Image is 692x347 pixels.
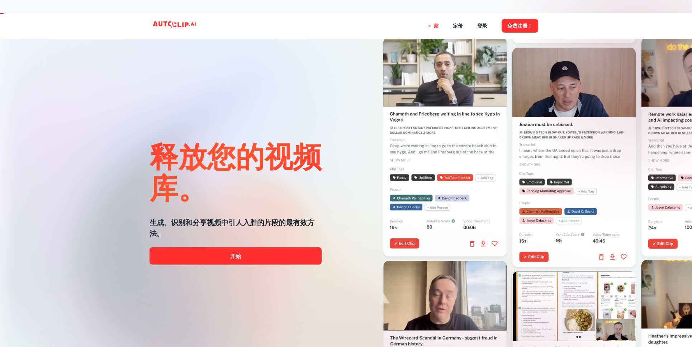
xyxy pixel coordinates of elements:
a: 定价 [453,13,463,39]
font: 登录 [477,23,487,29]
font: 家 [433,23,439,29]
a: 免费注册！ [502,13,538,39]
font: 免费注册！ [507,23,532,29]
font: 开始 [230,253,241,259]
a: 开始 [150,247,322,265]
font: 释放您的视频库。 [150,138,322,204]
a: 登录 [477,13,487,39]
font: 定价 [453,23,463,29]
font: 生成、识别和分享视频中引人入胜的片段的最有效方法。 [150,218,314,238]
a: 家 [433,13,439,39]
button: 免费注册！ [502,19,538,32]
